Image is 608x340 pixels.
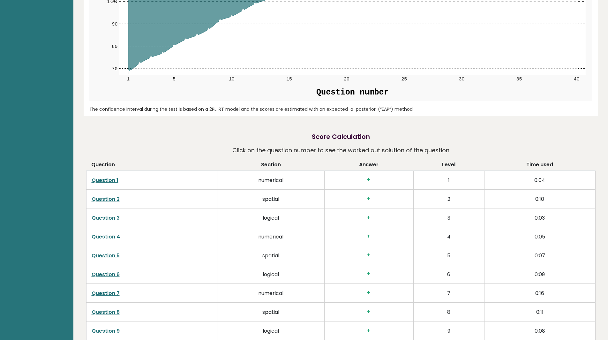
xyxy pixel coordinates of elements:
td: 8 [413,302,484,321]
td: 0:16 [484,283,595,302]
text: 20 [344,77,349,82]
td: logical [217,208,325,227]
td: 5 [413,246,484,265]
text: 30 [459,77,464,82]
text: 35 [516,77,522,82]
th: Section [217,161,325,171]
td: 0:04 [484,170,595,189]
text: 1 [127,77,130,82]
td: 7 [413,283,484,302]
a: Question 2 [92,195,120,203]
td: spatial [217,302,325,321]
text: 40 [574,77,579,82]
th: Level [413,161,484,171]
td: logical [217,321,325,340]
td: 4 [413,227,484,246]
td: 0:03 [484,208,595,227]
text: 5 [173,77,176,82]
th: Time used [484,161,595,171]
text: 80 [112,44,117,49]
td: 1 [413,170,484,189]
a: Question 4 [92,233,120,240]
td: 0:07 [484,246,595,265]
th: Answer [325,161,414,171]
a: Question 8 [92,308,120,316]
text: 10 [229,77,235,82]
text: Question number [316,88,388,97]
a: Question 3 [92,214,120,222]
h3: + [330,308,408,315]
td: 6 [413,265,484,283]
h2: Score Calculation [312,132,370,141]
a: Question 6 [92,271,120,278]
a: Question 9 [92,327,120,335]
h3: + [330,327,408,334]
a: Question 1 [92,177,118,184]
text: 90 [112,22,117,27]
td: spatial [217,189,325,208]
td: logical [217,265,325,283]
td: 0:11 [484,302,595,321]
h3: + [330,271,408,277]
text: 25 [401,77,407,82]
h3: + [330,290,408,296]
td: numerical [217,283,325,302]
text: 70 [112,66,117,72]
h3: + [330,195,408,202]
td: 9 [413,321,484,340]
h3: + [330,233,408,240]
a: Question 5 [92,252,120,259]
td: numerical [217,170,325,189]
h3: + [330,177,408,183]
h3: + [330,214,408,221]
p: Click on the question number to see the worked out solution of the question [232,145,449,156]
td: 0:09 [484,265,595,283]
td: 0:10 [484,189,595,208]
div: The confidence interval during the test is based on a 2PL IRT model and the scores are estimated ... [89,106,592,113]
td: spatial [217,246,325,265]
td: 0:05 [484,227,595,246]
text: 15 [286,77,292,82]
a: Question 7 [92,290,120,297]
td: 3 [413,208,484,227]
th: Question [86,161,217,171]
h3: + [330,252,408,259]
td: numerical [217,227,325,246]
td: 0:08 [484,321,595,340]
td: 2 [413,189,484,208]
